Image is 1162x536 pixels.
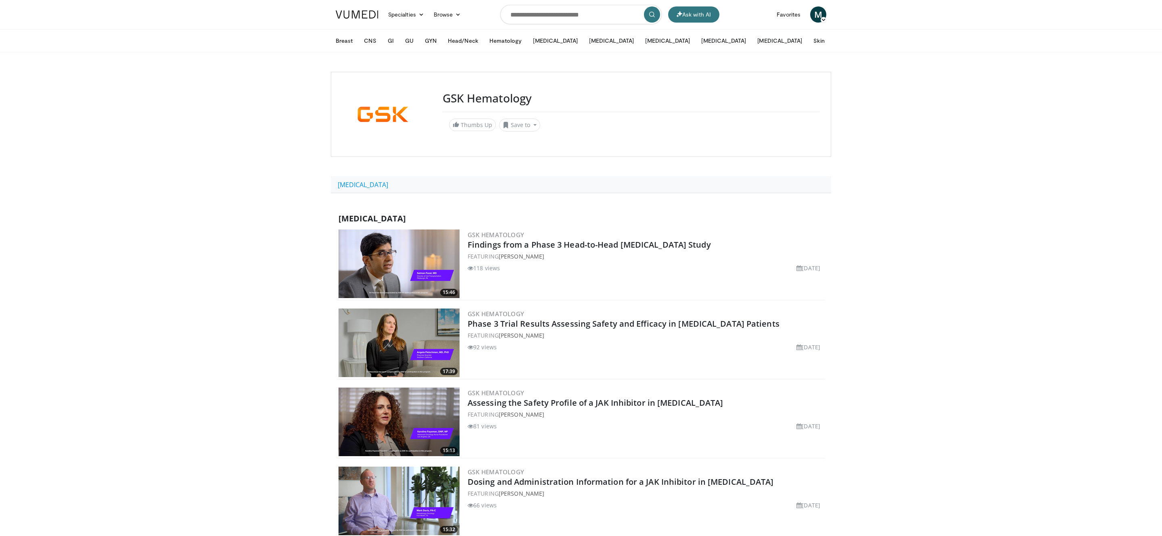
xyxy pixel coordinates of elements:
[468,310,525,318] a: GSK Hematology
[400,33,418,49] button: GU
[440,289,458,296] span: 15:46
[339,309,460,377] a: 17:39
[468,343,497,351] li: 92 views
[468,389,525,397] a: GSK Hematology
[383,33,399,49] button: GI
[331,176,395,193] a: [MEDICAL_DATA]
[499,490,544,497] a: [PERSON_NAME]
[499,119,540,131] button: Save to
[449,119,496,131] a: Thumbs Up
[696,33,751,49] button: [MEDICAL_DATA]
[796,422,820,430] li: [DATE]
[339,213,406,224] span: [MEDICAL_DATA]
[810,6,826,23] a: M
[359,33,381,49] button: CNS
[468,239,711,250] a: Findings from a Phase 3 Head-to-Head [MEDICAL_DATA] Study
[339,467,460,535] a: 15:32
[420,33,441,49] button: GYN
[468,252,823,261] div: FEATURING
[500,5,662,24] input: Search topics, interventions
[440,447,458,454] span: 15:13
[339,229,460,298] a: 15:46
[331,33,357,49] button: Breast
[468,397,723,408] a: Assessing the Safety Profile of a JAK Inhibitor in [MEDICAL_DATA]
[383,6,429,23] a: Specialties
[796,264,820,272] li: [DATE]
[796,501,820,509] li: [DATE]
[440,368,458,375] span: 17:39
[468,422,497,430] li: 81 views
[528,33,583,49] button: [MEDICAL_DATA]
[468,468,525,476] a: GSK Hematology
[443,92,819,105] h3: GSK Hematology
[443,33,483,49] button: Head/Neck
[809,33,829,49] button: Skin
[440,526,458,533] span: 15:32
[339,309,460,377] img: 300108ef-339e-4127-a4b7-c5f349e0f7e9.png.300x170_q85_crop-smart_upscale.png
[339,388,460,456] a: 15:13
[339,388,460,456] img: 9c0ca72d-7dbd-4753-bc55-5a87fb9df000.png.300x170_q85_crop-smart_upscale.png
[499,252,544,260] a: [PERSON_NAME]
[339,229,460,298] img: 3b660c6b-d4d7-4db6-9f85-1d63dab300d5.png.300x170_q85_crop-smart_upscale.png
[499,332,544,339] a: [PERSON_NAME]
[468,318,780,329] a: Phase 3 Trial Results Assessing Safety and Efficacy in [MEDICAL_DATA] Patients
[468,264,500,272] li: 118 views
[485,33,527,49] button: Hematology
[584,33,639,49] button: [MEDICAL_DATA]
[468,476,774,487] a: Dosing and Administration Information for a JAK Inhibitor in [MEDICAL_DATA]
[468,489,823,498] div: FEATURING
[468,231,525,239] a: GSK Hematology
[468,331,823,340] div: FEATURING
[796,343,820,351] li: [DATE]
[336,10,378,19] img: VuMedi Logo
[468,410,823,419] div: FEATURING
[499,411,544,418] a: [PERSON_NAME]
[339,467,460,535] img: 5a2b5ee3-531c-4502-801b-b780821cd012.png.300x170_q85_crop-smart_upscale.png
[429,6,466,23] a: Browse
[752,33,807,49] button: [MEDICAL_DATA]
[640,33,695,49] button: [MEDICAL_DATA]
[468,501,497,509] li: 66 views
[772,6,805,23] a: Favorites
[668,6,719,23] button: Ask with AI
